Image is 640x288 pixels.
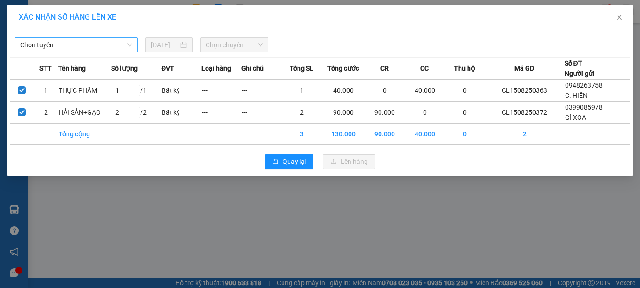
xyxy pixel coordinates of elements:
[20,38,132,52] span: Chọn tuyến
[88,35,392,46] li: Hotline: 02386655777, 02462925925, 0944789456
[323,154,375,169] button: uploadLên hàng
[282,124,322,145] td: 3
[58,102,111,124] td: HẢI SẢN+GẠO
[290,63,313,74] span: Tổng SL
[321,102,365,124] td: 90.000
[111,102,162,124] td: / 2
[282,80,322,102] td: 1
[405,102,445,124] td: 0
[485,124,564,145] td: 2
[272,158,279,166] span: rollback
[201,80,242,102] td: ---
[241,102,282,124] td: ---
[485,80,564,102] td: CL1508250363
[565,58,595,79] div: Số ĐT Người gửi
[201,102,242,124] td: ---
[445,80,485,102] td: 0
[565,92,588,99] span: C. HIỀN
[565,81,603,89] span: 0948263758
[34,80,58,102] td: 1
[283,156,306,167] span: Quay lại
[111,63,138,74] span: Số lượng
[365,80,405,102] td: 0
[161,80,201,102] td: Bất kỳ
[12,12,59,59] img: logo.jpg
[19,13,116,22] span: XÁC NHẬN SỐ HÀNG LÊN XE
[241,63,264,74] span: Ghi chú
[485,102,564,124] td: CL1508250372
[265,154,313,169] button: rollbackQuay lại
[606,5,633,31] button: Close
[365,124,405,145] td: 90.000
[111,80,162,102] td: / 1
[12,68,104,83] b: GỬI : VP Cửa Lò
[445,102,485,124] td: 0
[151,40,178,50] input: 15/08/2025
[321,124,365,145] td: 130.000
[161,63,174,74] span: ĐVT
[161,102,201,124] td: Bất kỳ
[380,63,389,74] span: CR
[321,80,365,102] td: 40.000
[58,63,86,74] span: Tên hàng
[206,38,263,52] span: Chọn chuyến
[327,63,359,74] span: Tổng cước
[282,102,322,124] td: 2
[88,23,392,35] li: [PERSON_NAME], [PERSON_NAME]
[34,102,58,124] td: 2
[58,124,111,145] td: Tổng cộng
[241,80,282,102] td: ---
[616,14,623,21] span: close
[201,63,231,74] span: Loại hàng
[445,124,485,145] td: 0
[454,63,475,74] span: Thu hộ
[39,63,52,74] span: STT
[405,124,445,145] td: 40.000
[405,80,445,102] td: 40.000
[58,80,111,102] td: THỰC PHẨM
[565,114,586,121] span: GÌ XOA
[420,63,429,74] span: CC
[365,102,405,124] td: 90.000
[565,103,603,111] span: 0399085978
[514,63,534,74] span: Mã GD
